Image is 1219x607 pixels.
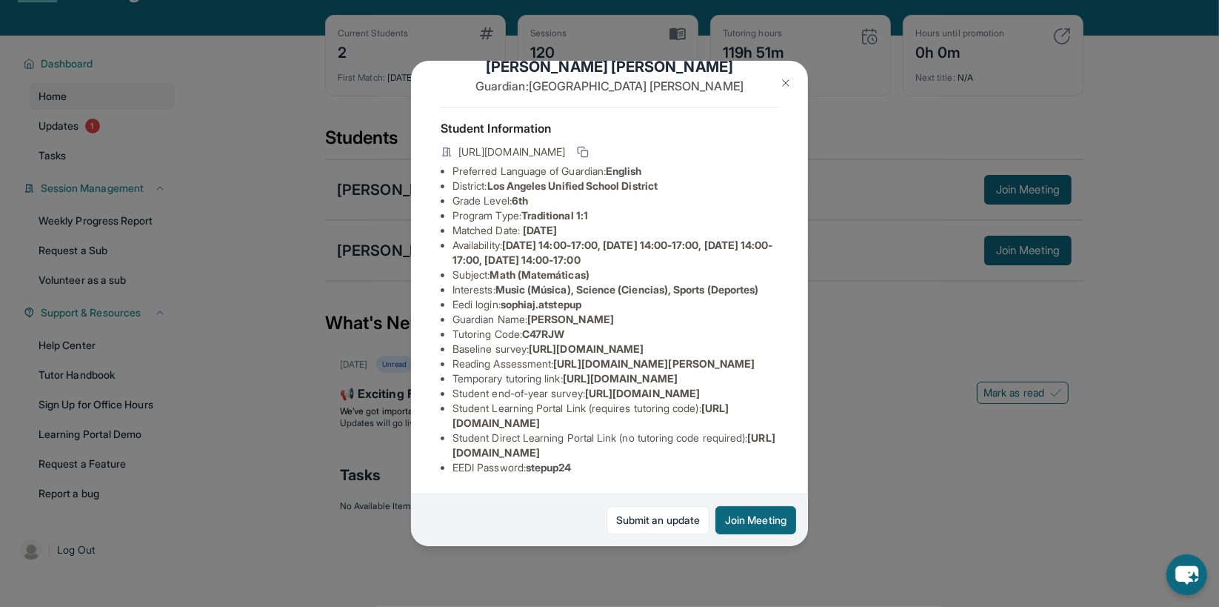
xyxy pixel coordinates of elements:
span: Math (Matemáticas) [490,268,590,281]
a: Submit an update [607,506,709,534]
li: Reading Assessment : [452,356,778,371]
span: [DATE] 14:00-17:00, [DATE] 14:00-17:00, [DATE] 14:00-17:00, [DATE] 14:00-17:00 [452,239,773,266]
span: [URL][DOMAIN_NAME][PERSON_NAME] [553,357,755,370]
span: sophiaj.atstepup [501,298,581,311]
li: District: [452,179,778,193]
span: C47RJW [522,328,564,340]
span: English [606,165,642,177]
li: EEDI Password : [452,460,778,475]
li: Availability: [452,238,778,268]
li: Temporary tutoring link : [452,371,778,386]
li: Tutoring Code : [452,327,778,342]
button: Join Meeting [715,506,796,534]
li: Eedi login : [452,297,778,312]
span: [URL][DOMAIN_NAME] [563,372,678,385]
span: [URL][DOMAIN_NAME] [585,387,700,399]
li: Guardian Name : [452,312,778,327]
li: Student Learning Portal Link (requires tutoring code) : [452,401,778,431]
span: 6th [512,194,528,207]
li: Preferred Language of Guardian: [452,164,778,179]
span: Los Angeles Unified School District [487,179,658,192]
img: Close Icon [780,77,792,89]
li: Interests : [452,282,778,297]
li: Student Direct Learning Portal Link (no tutoring code required) : [452,431,778,460]
span: [URL][DOMAIN_NAME] [529,342,644,355]
h1: [PERSON_NAME] [PERSON_NAME] [441,56,778,77]
span: [URL][DOMAIN_NAME] [458,145,565,159]
span: stepup24 [526,461,572,474]
span: [DATE] [523,224,557,236]
h4: Student Information [441,119,778,137]
button: chat-button [1166,554,1207,595]
li: Baseline survey : [452,342,778,356]
span: [PERSON_NAME] [527,313,614,325]
li: Program Type: [452,208,778,223]
li: Grade Level: [452,193,778,208]
button: Copy link [574,143,592,161]
span: Traditional 1:1 [521,209,588,222]
span: Music (Música), Science (Ciencias), Sports (Deportes) [495,283,759,296]
li: Matched Date: [452,223,778,238]
li: Subject : [452,268,778,282]
p: Guardian: [GEOGRAPHIC_DATA] [PERSON_NAME] [441,77,778,95]
li: Student end-of-year survey : [452,386,778,401]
